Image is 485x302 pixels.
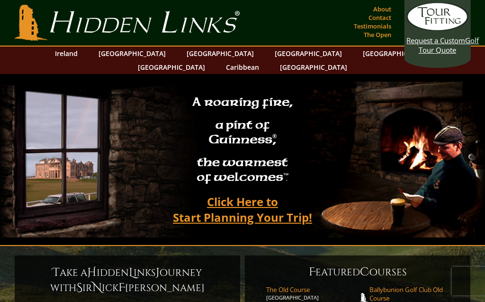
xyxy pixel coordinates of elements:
a: [GEOGRAPHIC_DATA] [182,47,259,60]
a: About [371,2,394,16]
span: H [87,265,97,280]
span: Request a Custom [406,36,465,45]
a: Contact [366,11,394,24]
h6: ake a idden inks ourney with ir ick [PERSON_NAME] [24,265,231,295]
a: Click Here toStart Planning Your Trip! [163,190,322,228]
a: [GEOGRAPHIC_DATA] [94,47,171,60]
a: [GEOGRAPHIC_DATA] [133,60,210,74]
h2: A roaring fire, a pint of Guinness , the warmest of welcomes™. [186,91,299,190]
span: T [53,265,60,280]
h6: eatured ourses [254,264,461,280]
span: F [309,264,315,280]
a: The Open [361,28,394,41]
span: S [76,280,82,295]
a: Testimonials [351,19,394,33]
span: C [360,264,369,280]
a: [GEOGRAPHIC_DATA] [358,47,435,60]
a: Caribbean [221,60,264,74]
span: The Old Course [266,285,358,294]
span: L [129,265,134,280]
a: Ireland [50,47,82,60]
span: N [92,280,102,295]
a: [GEOGRAPHIC_DATA] [275,60,352,74]
a: Request a CustomGolf Tour Quote [406,2,468,55]
a: [GEOGRAPHIC_DATA] [270,47,347,60]
span: F [118,280,125,295]
span: J [156,265,160,280]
